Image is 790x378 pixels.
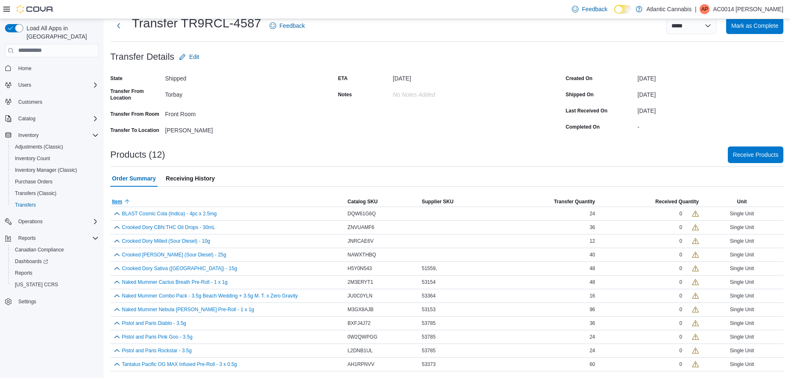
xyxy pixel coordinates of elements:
[12,268,99,278] span: Reports
[569,1,610,17] a: Feedback
[2,129,102,141] button: Inventory
[12,280,61,290] a: [US_STATE] CCRS
[189,53,199,61] span: Edit
[700,209,783,219] div: Single Unit
[348,238,374,244] span: JNRCAE6V
[165,88,276,98] div: Torbay
[733,151,778,159] span: Receive Products
[422,306,435,313] span: 53153
[15,114,99,124] span: Catalog
[23,24,99,41] span: Load All Apps in [GEOGRAPHIC_DATA]
[2,232,102,244] button: Reports
[112,198,122,205] span: Item
[731,22,778,30] span: Mark as Complete
[422,293,435,299] span: 53364
[393,88,504,98] div: No Notes added
[8,141,102,153] button: Adjustments (Classic)
[348,198,378,205] span: Catalog SKU
[348,279,373,285] span: 2M3ERYT1
[165,124,276,134] div: [PERSON_NAME]
[12,200,99,210] span: Transfers
[679,347,682,354] div: 0
[15,114,39,124] button: Catalog
[346,197,420,207] button: Catalog SKU
[582,5,607,13] span: Feedback
[18,218,43,225] span: Operations
[8,279,102,290] button: [US_STATE] CCRS
[8,176,102,188] button: Purchase Orders
[422,265,437,272] span: 51559,
[590,361,595,368] span: 60
[2,113,102,124] button: Catalog
[393,72,504,82] div: [DATE]
[2,295,102,307] button: Settings
[590,238,595,244] span: 12
[700,359,783,369] div: Single Unit
[280,22,305,30] span: Feedback
[112,170,156,187] span: Order Summary
[700,346,783,356] div: Single Unit
[18,235,36,241] span: Reports
[700,332,783,342] div: Single Unit
[422,361,435,368] span: 53373
[12,245,67,255] a: Canadian Compliance
[700,197,783,207] button: Unit
[176,49,202,65] button: Edit
[110,150,165,160] h3: Products (12)
[498,197,597,207] button: Transfer Quantity
[110,127,159,134] label: Transfer To Location
[420,197,498,207] button: Supplier SKU
[713,4,783,14] p: AC0014 [PERSON_NAME]
[700,291,783,301] div: Single Unit
[590,265,595,272] span: 48
[122,320,186,326] button: Pistol and Paris Diablo - 3.5g
[110,111,159,117] label: Transfer From Room
[15,178,53,185] span: Purchase Orders
[679,279,682,285] div: 0
[165,72,276,82] div: Shipped
[679,361,682,368] div: 0
[679,334,682,340] div: 0
[12,188,60,198] a: Transfers (Classic)
[614,5,632,14] input: Dark Mode
[590,224,595,231] span: 36
[110,75,122,82] label: State
[590,334,595,340] span: 24
[590,320,595,327] span: 36
[700,318,783,328] div: Single Unit
[338,75,348,82] label: ETA
[12,280,99,290] span: Washington CCRS
[15,233,39,243] button: Reports
[18,99,42,105] span: Customers
[637,88,783,98] div: [DATE]
[12,245,99,255] span: Canadian Compliance
[165,107,276,117] div: Front Room
[15,258,48,265] span: Dashboards
[2,96,102,108] button: Customers
[679,251,682,258] div: 0
[8,164,102,176] button: Inventory Manager (Classic)
[695,4,697,14] p: |
[110,197,346,207] button: Item
[348,210,376,217] span: DQW61G6Q
[122,211,217,217] button: BLAST Cosmic Cola (Indica) - 4pc x 2.5mg
[15,63,99,73] span: Home
[637,120,783,130] div: -
[15,97,46,107] a: Customers
[15,144,63,150] span: Adjustments (Classic)
[700,250,783,260] div: Single Unit
[15,130,99,140] span: Inventory
[422,198,454,205] span: Supplier SKU
[15,297,39,307] a: Settings
[122,334,192,340] button: Pistol and Paris Pink Goo - 3.5g
[122,307,254,312] button: Naked Mummer Nebula [PERSON_NAME] Pre-Roll - 1 x 1g
[12,177,56,187] a: Purchase Orders
[15,246,64,253] span: Canadian Compliance
[422,320,435,327] span: 53785
[18,132,39,139] span: Inventory
[637,104,783,114] div: [DATE]
[18,115,35,122] span: Catalog
[12,154,99,163] span: Inventory Count
[590,306,595,313] span: 96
